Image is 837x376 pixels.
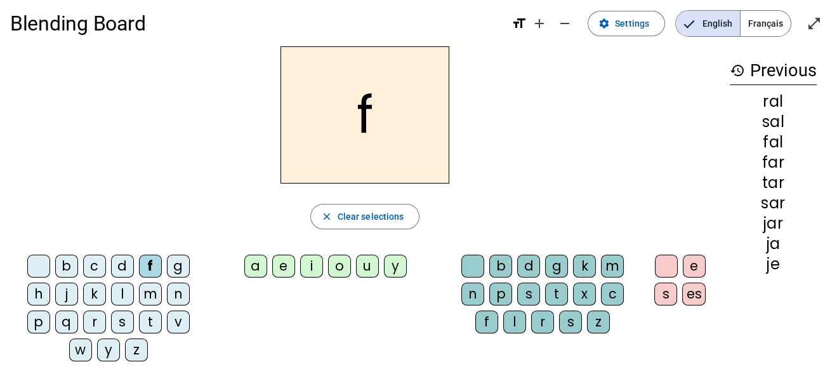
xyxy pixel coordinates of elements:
mat-icon: history [730,63,745,78]
div: z [587,311,610,333]
div: sar [730,196,817,211]
mat-icon: remove [557,16,572,31]
span: Settings [615,16,649,31]
div: p [27,311,50,333]
div: r [531,311,554,333]
div: l [111,283,134,305]
div: d [111,255,134,278]
div: g [545,255,568,278]
button: Decrease font size [552,11,577,36]
div: n [167,283,190,305]
div: b [55,255,78,278]
div: i [300,255,323,278]
span: English [676,11,740,36]
div: p [489,283,512,305]
div: s [654,283,677,305]
div: d [517,255,540,278]
div: s [517,283,540,305]
div: w [69,339,92,361]
div: j [55,283,78,305]
div: ja [730,236,817,252]
div: h [27,283,50,305]
button: Settings [588,11,665,36]
div: je [730,257,817,272]
div: c [601,283,624,305]
div: r [83,311,106,333]
div: e [272,255,295,278]
div: jar [730,216,817,231]
div: y [384,255,407,278]
div: k [83,283,106,305]
button: Increase font size [527,11,552,36]
div: v [167,311,190,333]
mat-button-toggle-group: Language selection [675,10,791,37]
mat-icon: settings [598,18,610,29]
div: q [55,311,78,333]
h3: Previous [730,57,817,85]
div: far [730,155,817,170]
mat-icon: format_size [511,16,527,31]
h2: f [280,46,449,184]
div: a [244,255,267,278]
div: g [167,255,190,278]
div: m [139,283,162,305]
div: o [328,255,351,278]
div: es [682,283,706,305]
div: f [139,255,162,278]
span: Clear selections [338,209,404,224]
div: t [139,311,162,333]
button: Clear selections [310,204,420,229]
div: t [545,283,568,305]
div: tar [730,175,817,191]
h1: Blending Board [10,3,501,44]
mat-icon: close [321,211,333,222]
mat-icon: open_in_full [807,16,822,31]
div: x [573,283,596,305]
div: n [461,283,484,305]
mat-icon: add [532,16,547,31]
div: y [97,339,120,361]
span: Français [741,11,791,36]
button: Enter full screen [801,11,827,36]
div: l [503,311,526,333]
div: sal [730,114,817,130]
div: b [489,255,512,278]
div: z [125,339,148,361]
div: c [83,255,106,278]
div: fal [730,135,817,150]
div: f [475,311,498,333]
div: s [559,311,582,333]
div: s [111,311,134,333]
div: u [356,255,379,278]
div: m [601,255,624,278]
div: e [683,255,706,278]
div: k [573,255,596,278]
div: ral [730,94,817,109]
